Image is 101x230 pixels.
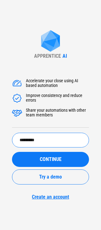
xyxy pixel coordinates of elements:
[62,53,67,59] div: AI
[12,152,89,167] button: CONTINUE
[39,174,62,179] span: Try a demo
[12,169,89,185] button: Try a demo
[26,108,89,118] div: Share your automations with other team members
[12,78,22,88] img: Accelerate
[12,108,22,118] img: Accelerate
[12,93,22,103] img: Accelerate
[38,30,63,53] img: Apprentice AI
[40,157,62,162] span: CONTINUE
[26,78,89,88] div: Accelerate your close using AI based automation
[26,93,89,103] div: Improve consistency and reduce errors
[34,53,61,59] div: APPRENTICE
[12,194,89,200] a: Create an account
